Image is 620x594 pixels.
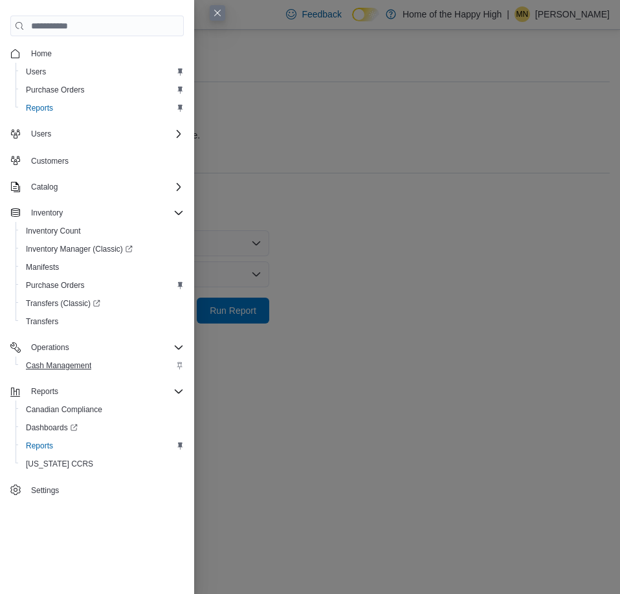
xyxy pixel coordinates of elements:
button: Catalog [5,178,189,196]
button: Close this dialog [210,5,225,21]
button: Purchase Orders [16,276,189,294]
span: Reports [21,100,184,116]
span: Users [21,64,184,80]
button: Transfers [16,313,189,331]
span: Reports [26,384,184,399]
nav: Complex example [10,39,184,502]
a: Manifests [21,259,64,275]
button: Inventory Count [16,222,189,240]
button: Cash Management [16,357,189,375]
span: Purchase Orders [26,280,85,291]
button: Reports [26,384,63,399]
span: Purchase Orders [21,82,184,98]
button: Users [26,126,56,142]
a: Reports [21,438,58,454]
span: Users [26,67,46,77]
span: Purchase Orders [26,85,85,95]
a: Purchase Orders [21,82,90,98]
a: Settings [26,483,64,498]
span: Transfers (Classic) [21,296,184,311]
span: Home [26,45,184,61]
a: [US_STATE] CCRS [21,456,98,472]
span: Purchase Orders [21,278,184,293]
a: Inventory Count [21,223,86,239]
a: Dashboards [21,420,83,435]
span: Inventory [26,205,184,221]
span: Customers [26,152,184,168]
button: Purchase Orders [16,81,189,99]
button: Reports [5,382,189,401]
button: Canadian Compliance [16,401,189,419]
button: Inventory [5,204,189,222]
span: [US_STATE] CCRS [26,459,93,469]
a: Inventory Manager (Classic) [16,240,189,258]
button: Users [5,125,189,143]
a: Users [21,64,51,80]
span: Reports [26,441,53,451]
a: Transfers [21,314,63,329]
span: Home [31,49,52,59]
button: Reports [16,99,189,117]
span: Washington CCRS [21,456,184,472]
span: Manifests [26,262,59,272]
span: Inventory Manager (Classic) [26,244,133,254]
span: Reports [26,103,53,113]
button: [US_STATE] CCRS [16,455,189,473]
span: Catalog [31,182,58,192]
button: Catalog [26,179,63,195]
a: Dashboards [16,419,189,437]
a: Transfers (Classic) [21,296,105,311]
span: Reports [31,386,58,397]
span: Settings [26,482,184,498]
span: Transfers (Classic) [26,298,100,309]
a: Reports [21,100,58,116]
span: Transfers [21,314,184,329]
span: Operations [31,342,69,353]
span: Transfers [26,316,58,327]
span: Canadian Compliance [21,402,184,417]
span: Canadian Compliance [26,404,102,415]
span: Cash Management [21,358,184,373]
span: Users [26,126,184,142]
span: Cash Management [26,360,91,371]
span: Customers [31,156,69,166]
button: Customers [5,151,189,170]
button: Home [5,44,189,63]
span: Dashboards [26,423,78,433]
a: Cash Management [21,358,96,373]
button: Manifests [16,258,189,276]
button: Reports [16,437,189,455]
a: Transfers (Classic) [16,294,189,313]
button: Settings [5,481,189,500]
span: Inventory [31,208,63,218]
a: Customers [26,153,74,169]
button: Operations [26,340,74,355]
a: Inventory Manager (Classic) [21,241,138,257]
span: Inventory Manager (Classic) [21,241,184,257]
span: Inventory Count [26,226,81,236]
a: Canadian Compliance [21,402,107,417]
span: Users [31,129,51,139]
button: Operations [5,338,189,357]
span: Manifests [21,259,184,275]
span: Reports [21,438,184,454]
span: Operations [26,340,184,355]
button: Inventory [26,205,68,221]
button: Users [16,63,189,81]
span: Inventory Count [21,223,184,239]
a: Purchase Orders [21,278,90,293]
span: Catalog [26,179,184,195]
span: Settings [31,485,59,496]
a: Home [26,46,57,61]
span: Dashboards [21,420,184,435]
